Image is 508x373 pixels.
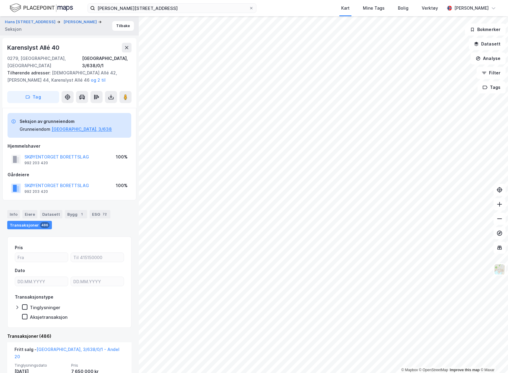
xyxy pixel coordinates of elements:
div: Grunneiendom [20,126,50,133]
div: 992 203 420 [24,161,48,165]
button: Hans [STREET_ADDRESS] [5,19,57,25]
div: [DEMOGRAPHIC_DATA] Allé 42, [PERSON_NAME] 44, Karenslyst Allé 46 [7,69,127,84]
div: 992 203 420 [24,189,48,194]
button: [GEOGRAPHIC_DATA], 3/638 [52,126,112,133]
div: Kart [341,5,350,12]
button: Bokmerker [465,24,506,36]
div: 1 [79,211,85,217]
div: Bolig [398,5,408,12]
iframe: Chat Widget [478,344,508,373]
div: Karenslyst Allé 40 [7,43,60,52]
div: Seksjon av grunneiendom [20,118,112,125]
div: Transaksjoner (486) [7,333,132,340]
a: Improve this map [450,368,480,372]
div: Datasett [40,210,62,218]
div: Hjemmelshaver [8,143,131,150]
div: [GEOGRAPHIC_DATA], 3/638/0/1 [82,55,132,69]
div: Transaksjonstype [15,293,53,301]
input: Fra [15,253,68,262]
div: Dato [15,267,25,274]
div: 0279, [GEOGRAPHIC_DATA], [GEOGRAPHIC_DATA] [7,55,82,69]
div: 72 [101,211,108,217]
button: Tags [478,81,506,93]
div: Aksjetransaksjon [30,314,68,320]
button: Analyse [471,52,506,64]
input: Søk på adresse, matrikkel, gårdeiere, leietakere eller personer [95,4,249,13]
div: Fritt salg - [14,346,124,363]
button: Datasett [469,38,506,50]
div: 486 [40,222,49,228]
div: 100% [116,182,128,189]
button: [PERSON_NAME] [64,19,98,25]
span: Tilhørende adresser: [7,70,52,75]
div: ESG [90,210,110,218]
a: OpenStreetMap [419,368,448,372]
span: Tinglysningsdato [14,363,68,368]
div: Mine Tags [363,5,385,12]
div: Pris [15,244,23,251]
div: Transaksjoner [7,221,52,229]
div: Gårdeiere [8,171,131,178]
span: Pris [71,363,124,368]
div: Eiere [22,210,37,218]
div: Verktøy [422,5,438,12]
input: DD.MM.YYYY [71,277,124,286]
img: logo.f888ab2527a4732fd821a326f86c7f29.svg [10,3,73,13]
button: Tilbake [112,21,134,31]
div: Bygg [65,210,87,218]
a: [GEOGRAPHIC_DATA], 3/638/0/1 - Andel 20 [14,347,119,359]
button: Tag [7,91,59,103]
a: Mapbox [401,368,418,372]
div: Info [7,210,20,218]
img: Z [494,264,505,275]
div: Seksjon [5,26,21,33]
input: DD.MM.YYYY [15,277,68,286]
div: [PERSON_NAME] [454,5,489,12]
input: Til 415150000 [71,253,124,262]
div: Kontrollprogram for chat [478,344,508,373]
div: Tinglysninger [30,305,60,310]
div: 100% [116,153,128,161]
button: Filter [477,67,506,79]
